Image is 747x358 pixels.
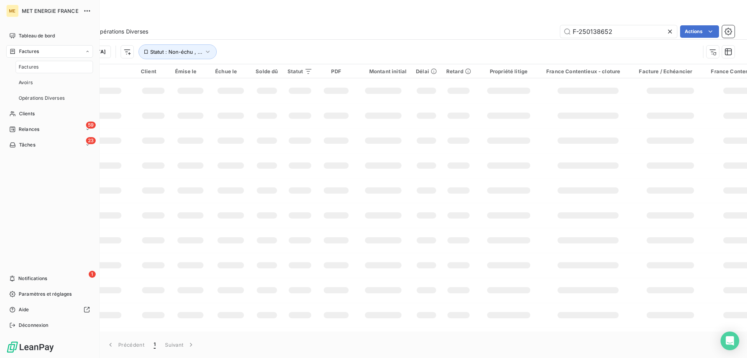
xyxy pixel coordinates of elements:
button: Suivant [160,337,200,353]
span: Statut : Non-échu , ... [150,49,202,55]
img: Logo LeanPay [6,341,54,353]
span: Factures [19,48,39,55]
span: 59 [86,122,96,129]
button: 1 [149,337,160,353]
button: Précédent [102,337,149,353]
button: Statut : Non-échu , ... [139,44,217,59]
button: Actions [680,25,719,38]
a: Aide [6,303,93,316]
div: Solde dû [256,68,278,74]
span: Tableau de bord [19,32,55,39]
div: Montant initial [360,68,407,74]
span: 1 [154,341,156,349]
div: Propriété litige [480,68,537,74]
div: France Contentieux - cloture [546,68,630,74]
span: Clients [19,110,35,117]
div: Client [141,68,166,74]
div: Open Intercom Messenger [721,332,739,350]
span: Déconnexion [19,322,49,329]
span: Aide [19,306,29,313]
span: Notifications [18,275,47,282]
span: 23 [86,137,96,144]
span: Paramètres et réglages [19,291,72,298]
span: Tâches [19,141,35,148]
span: MET ENERGIE FRANCE [22,8,79,14]
span: Opérations Diverses [19,95,65,102]
div: Échue le [215,68,246,74]
span: Factures [19,63,39,71]
span: Avoirs [19,79,33,86]
input: Rechercher [560,25,677,38]
div: Facture / Echéancier [639,68,701,74]
div: Délai [416,68,437,74]
span: Relances [19,126,39,133]
span: 1 [89,271,96,278]
div: Statut [288,68,313,74]
div: PDF [322,68,350,74]
div: ME [6,5,19,17]
span: Opérations Diverses [96,28,148,35]
div: Retard [446,68,471,74]
div: Émise le [175,68,206,74]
